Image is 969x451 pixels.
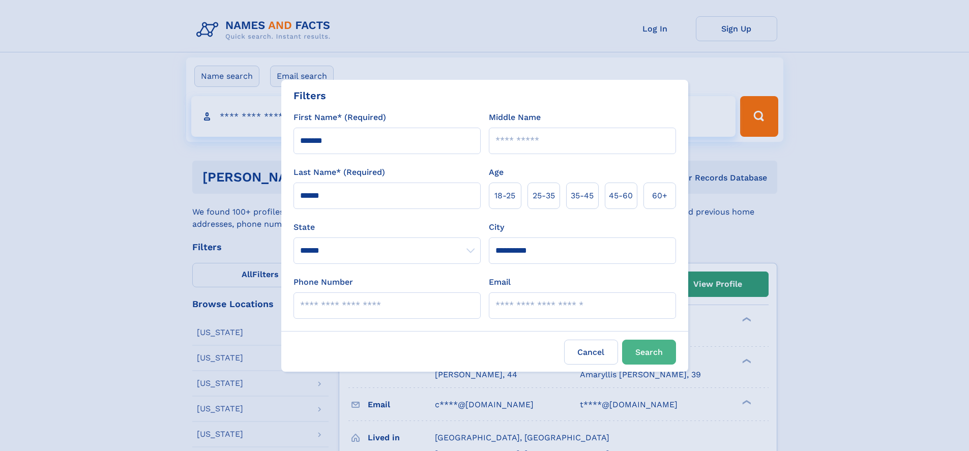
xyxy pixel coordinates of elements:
span: 35‑45 [571,190,594,202]
label: City [489,221,504,233]
label: Last Name* (Required) [293,166,385,178]
span: 25‑35 [533,190,555,202]
label: Age [489,166,504,178]
label: Email [489,276,511,288]
span: 45‑60 [609,190,633,202]
button: Search [622,340,676,365]
div: Filters [293,88,326,103]
label: Cancel [564,340,618,365]
span: 60+ [652,190,667,202]
label: First Name* (Required) [293,111,386,124]
label: State [293,221,481,233]
label: Middle Name [489,111,541,124]
label: Phone Number [293,276,353,288]
span: 18‑25 [494,190,515,202]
